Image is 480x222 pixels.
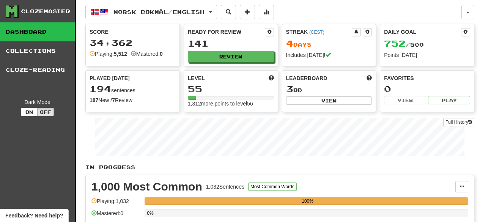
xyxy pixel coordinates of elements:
div: sentences [90,84,176,94]
span: / 500 [384,41,424,48]
span: Open feedback widget [5,212,63,219]
button: Norsk bokmål/English [85,5,217,19]
a: (CEST) [309,30,324,35]
div: 1,000 Most Common [91,181,202,192]
div: Playing: 1,032 [91,197,141,210]
div: Mastered: 0 [91,209,141,222]
div: 55 [188,84,274,94]
div: New / Review [90,96,176,104]
span: 3 [286,83,293,94]
span: This week in points, UTC [367,74,372,82]
span: Played [DATE] [90,74,130,82]
div: rd [286,84,372,94]
strong: 5,512 [114,51,127,57]
strong: 0 [160,51,163,57]
button: View [286,96,372,105]
button: View [384,96,426,104]
span: Norsk bokmål / English [113,9,205,15]
span: 4 [286,38,293,49]
div: 100% [147,197,468,205]
div: 0 [384,84,470,94]
a: Full History [443,118,474,126]
strong: 7 [112,97,115,103]
div: 34,362 [90,38,176,47]
button: Add sentence to collection [240,5,255,19]
div: Includes [DATE]! [286,51,372,59]
div: Points [DATE] [384,51,470,59]
button: Off [37,108,54,116]
div: 1,032 Sentences [206,183,244,191]
div: Streak [286,28,352,36]
div: Daily Goal [384,28,461,36]
span: 194 [90,83,111,94]
div: Favorites [384,74,470,82]
button: More stats [259,5,274,19]
div: Day s [286,39,372,49]
button: On [21,108,38,116]
div: Mastered: [131,50,163,58]
button: Review [188,51,274,62]
span: Level [188,74,205,82]
span: Leaderboard [286,74,327,82]
button: Search sentences [221,5,236,19]
div: 1,312 more points to level 56 [188,100,274,107]
strong: 187 [90,97,98,103]
div: Playing: [90,50,127,58]
div: Clozemaster [21,8,70,15]
div: Ready for Review [188,28,265,36]
button: Play [428,96,470,104]
div: 141 [188,39,274,48]
div: Dark Mode [6,98,69,106]
button: Most Common Words [248,183,297,191]
p: In Progress [85,164,474,171]
div: Score [90,28,176,36]
span: 752 [384,38,406,49]
span: Score more points to level up [269,74,274,82]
